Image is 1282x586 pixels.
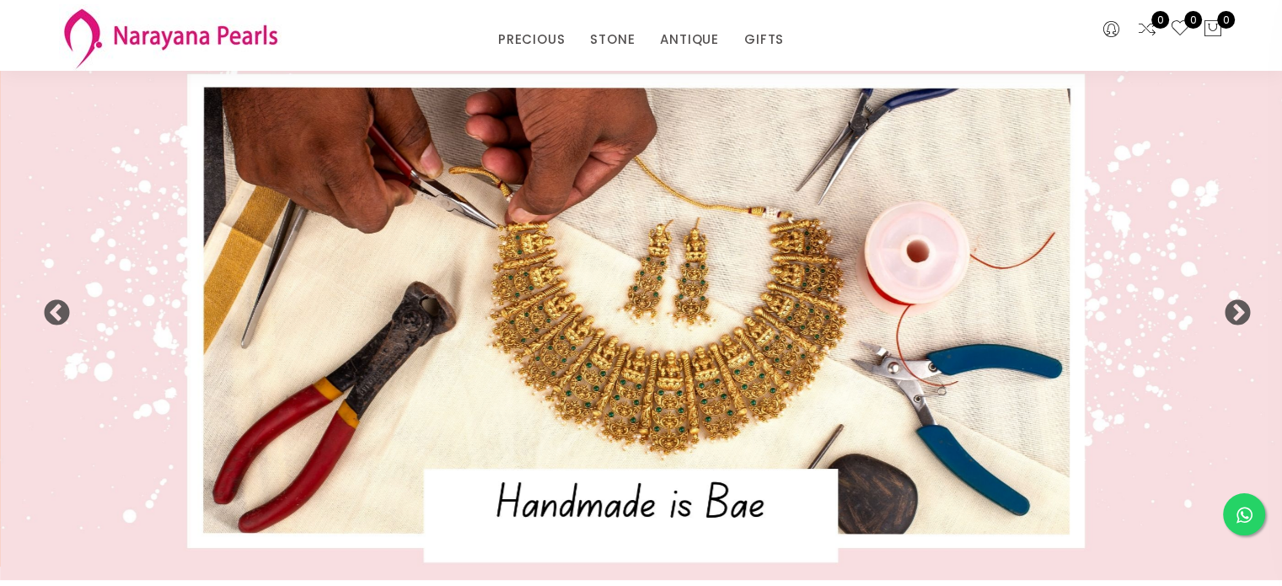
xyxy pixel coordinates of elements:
[1223,299,1240,316] button: Next
[590,27,635,52] a: STONE
[744,27,784,52] a: GIFTS
[1137,19,1157,40] a: 0
[498,27,565,52] a: PRECIOUS
[660,27,719,52] a: ANTIQUE
[1184,11,1202,29] span: 0
[1203,19,1223,40] button: 0
[42,299,59,316] button: Previous
[1151,11,1169,29] span: 0
[1217,11,1235,29] span: 0
[1170,19,1190,40] a: 0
